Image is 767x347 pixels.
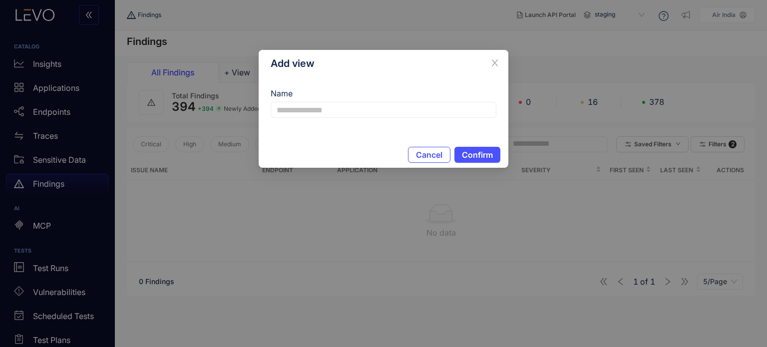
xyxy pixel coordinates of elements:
[271,89,293,98] label: Name
[271,58,496,69] div: Add view
[416,150,442,159] span: Cancel
[408,147,450,163] button: Cancel
[454,147,500,163] button: Confirm
[462,150,493,159] span: Confirm
[490,58,499,67] span: close
[271,102,496,118] input: Name
[481,50,508,77] button: Close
